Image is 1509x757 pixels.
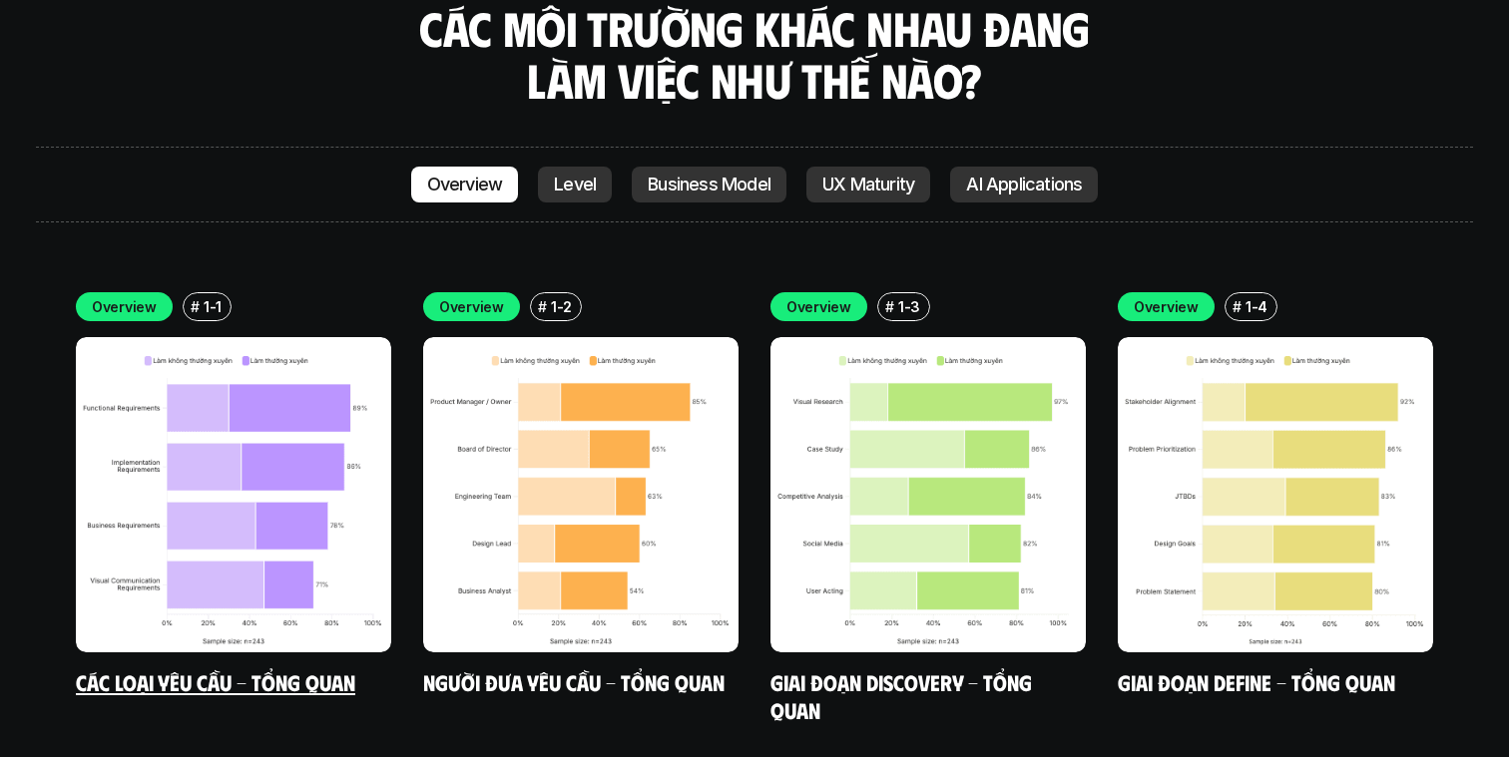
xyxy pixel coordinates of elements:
[554,175,596,194] p: Level
[92,296,157,317] p: Overview
[1246,296,1267,317] p: 1-4
[648,175,770,194] p: Business Model
[439,296,504,317] p: Overview
[786,296,851,317] p: Overview
[427,175,503,194] p: Overview
[806,167,930,202] a: UX Maturity
[423,668,725,695] a: Người đưa yêu cầu - Tổng quan
[551,296,572,317] p: 1-2
[1118,668,1395,695] a: Giai đoạn Define - Tổng quan
[204,296,222,317] p: 1-1
[885,299,894,314] h6: #
[966,175,1082,194] p: AI Applications
[770,668,1037,723] a: Giai đoạn Discovery - Tổng quan
[1134,296,1199,317] p: Overview
[76,668,355,695] a: Các loại yêu cầu - Tổng quan
[898,296,920,317] p: 1-3
[632,167,786,202] a: Business Model
[191,299,200,314] h6: #
[411,167,519,202] a: Overview
[822,175,914,194] p: UX Maturity
[1233,299,1242,314] h6: #
[538,299,547,314] h6: #
[538,167,612,202] a: Level
[950,167,1098,202] a: AI Applications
